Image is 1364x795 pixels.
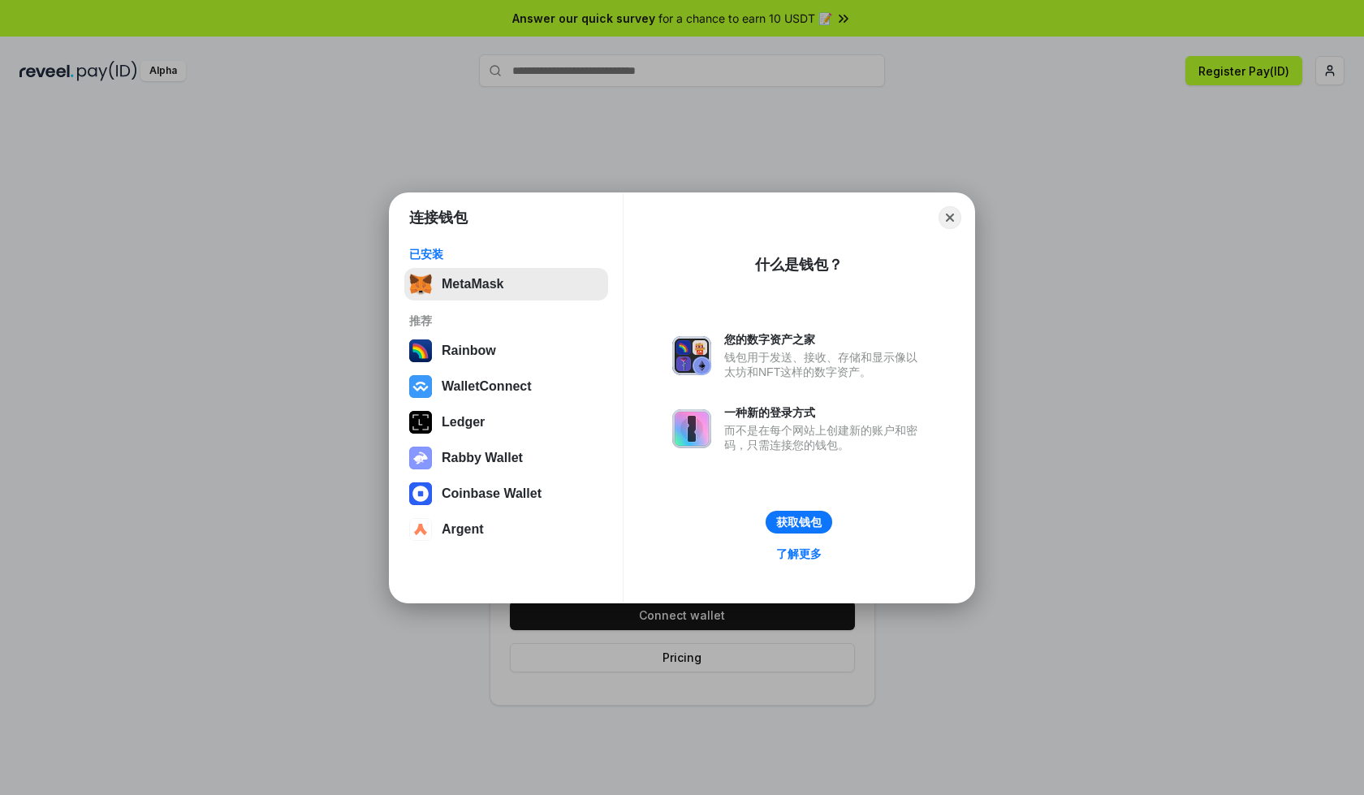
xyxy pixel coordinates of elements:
[409,447,432,469] img: svg+xml,%3Csvg%20xmlns%3D%22http%3A%2F%2Fwww.w3.org%2F2000%2Fsvg%22%20fill%3D%22none%22%20viewBox...
[776,547,822,561] div: 了解更多
[776,515,822,529] div: 获取钱包
[442,415,485,430] div: Ledger
[409,273,432,296] img: svg+xml,%3Csvg%20fill%3D%22none%22%20height%3D%2233%22%20viewBox%3D%220%200%2035%2033%22%20width%...
[724,405,926,420] div: 一种新的登录方式
[672,336,711,375] img: svg+xml,%3Csvg%20xmlns%3D%22http%3A%2F%2Fwww.w3.org%2F2000%2Fsvg%22%20fill%3D%22none%22%20viewBox...
[409,518,432,541] img: svg+xml,%3Csvg%20width%3D%2228%22%20height%3D%2228%22%20viewBox%3D%220%200%2028%2028%22%20fill%3D...
[766,543,831,564] a: 了解更多
[766,511,832,534] button: 获取钱包
[724,423,926,452] div: 而不是在每个网站上创建新的账户和密码，只需连接您的钱包。
[939,206,961,229] button: Close
[442,277,503,292] div: MetaMask
[404,406,608,439] button: Ledger
[404,335,608,367] button: Rainbow
[724,332,926,347] div: 您的数字资产之家
[409,313,603,328] div: 推荐
[404,442,608,474] button: Rabby Wallet
[442,451,523,465] div: Rabby Wallet
[404,268,608,300] button: MetaMask
[442,379,532,394] div: WalletConnect
[409,375,432,398] img: svg+xml,%3Csvg%20width%3D%2228%22%20height%3D%2228%22%20viewBox%3D%220%200%2028%2028%22%20fill%3D...
[404,370,608,403] button: WalletConnect
[442,343,496,358] div: Rainbow
[409,339,432,362] img: svg+xml,%3Csvg%20width%3D%22120%22%20height%3D%22120%22%20viewBox%3D%220%200%20120%20120%22%20fil...
[724,350,926,379] div: 钱包用于发送、接收、存储和显示像以太坊和NFT这样的数字资产。
[755,255,843,274] div: 什么是钱包？
[409,208,468,227] h1: 连接钱包
[409,482,432,505] img: svg+xml,%3Csvg%20width%3D%2228%22%20height%3D%2228%22%20viewBox%3D%220%200%2028%2028%22%20fill%3D...
[404,513,608,546] button: Argent
[409,247,603,261] div: 已安装
[672,409,711,448] img: svg+xml,%3Csvg%20xmlns%3D%22http%3A%2F%2Fwww.w3.org%2F2000%2Fsvg%22%20fill%3D%22none%22%20viewBox...
[442,486,542,501] div: Coinbase Wallet
[404,477,608,510] button: Coinbase Wallet
[409,411,432,434] img: svg+xml,%3Csvg%20xmlns%3D%22http%3A%2F%2Fwww.w3.org%2F2000%2Fsvg%22%20width%3D%2228%22%20height%3...
[442,522,484,537] div: Argent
